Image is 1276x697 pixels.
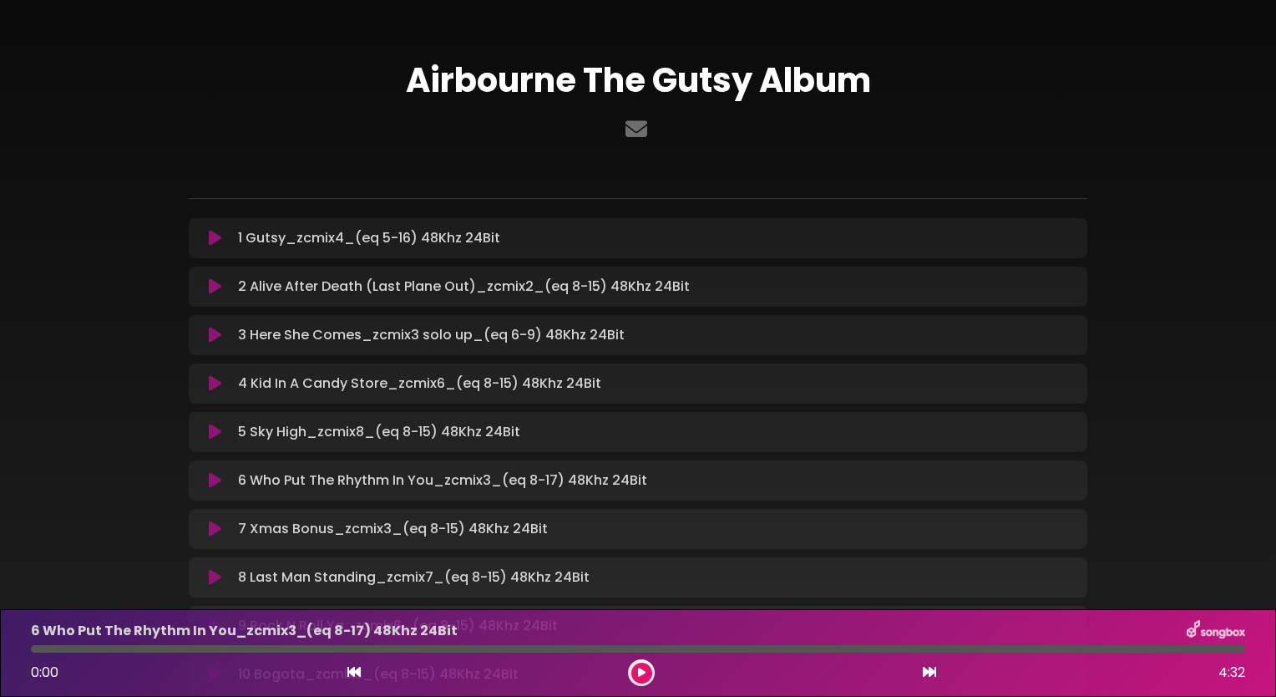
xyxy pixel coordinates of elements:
p: 5 Sky High_zcmix8_(eq 8-15) 48Khz 24Bit [238,422,520,442]
span: 4:32 [1218,663,1245,683]
h1: Airbourne The Gutsy Album [189,60,1087,100]
p: 7 Xmas Bonus_zcmix3_(eq 8-15) 48Khz 24Bit [238,519,548,539]
span: 0:00 [31,663,58,682]
p: 6 Who Put The Rhythm In You_zcmix3_(eq 8-17) 48Khz 24Bit [238,471,647,491]
p: 2 Alive After Death (Last Plane Out)_zcmix2_(eq 8-15) 48Khz 24Bit [238,277,690,297]
p: 6 Who Put The Rhythm In You_zcmix3_(eq 8-17) 48Khz 24Bit [31,621,458,641]
img: songbox-logo-white.png [1187,620,1245,642]
p: 8 Last Man Standing_zcmix7_(eq 8-15) 48Khz 24Bit [238,567,590,588]
p: 4 Kid In A Candy Store_zcmix6_(eq 8-15) 48Khz 24Bit [238,374,601,394]
p: 3 Here She Comes_zcmix3 solo up_(eq 6-9) 48Khz 24Bit [238,325,625,345]
p: 1 Gutsy_zcmix4_(eq 5-16) 48Khz 24Bit [238,228,500,248]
